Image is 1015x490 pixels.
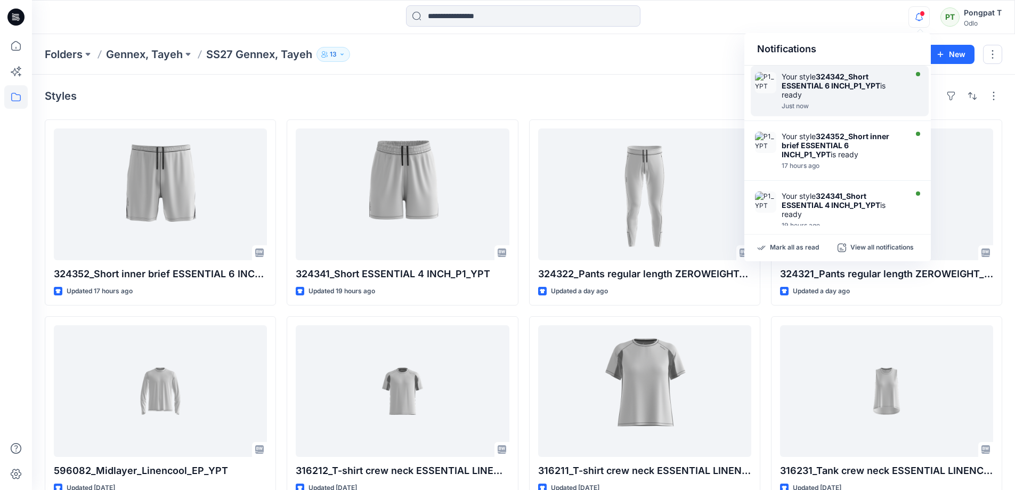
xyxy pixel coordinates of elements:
[782,72,904,99] div: Your style is ready
[106,47,183,62] a: Gennex, Tayeh
[755,132,776,153] img: P1_YPT
[782,191,904,219] div: Your style is ready
[54,267,267,282] p: 324352_Short inner brief ESSENTIAL 6 INCH_P1_YPT
[54,325,267,457] a: 596082_Midlayer_Linencool_EP_YPT
[538,267,751,282] p: 324322_Pants regular length ZEROWEIGHT_P1_YPT
[45,90,77,102] h4: Styles
[45,47,83,62] a: Folders
[538,463,751,478] p: 316211_T-shirt crew neck ESSENTIAL LINENCOOL_EP_YPT
[54,463,267,478] p: 596082_Midlayer_Linencool_EP_YPT
[296,128,509,260] a: 324341_Short ESSENTIAL 4 INCH_P1_YPT
[782,162,904,170] div: Friday, September 12, 2025 10:02
[330,49,337,60] p: 13
[964,19,1002,27] div: Odlo
[780,325,993,457] a: 316231_Tank crew neck ESSENTIAL LINENCOOL_EP_YPT
[850,243,914,253] p: View all notifications
[782,102,904,110] div: Saturday, September 13, 2025 03:10
[308,286,375,297] p: Updated 19 hours ago
[780,267,993,282] p: 324321_Pants regular length ZEROWEIGHT_P1_YPT
[538,128,751,260] a: 324322_Pants regular length ZEROWEIGHT_P1_YPT
[782,132,904,159] div: Your style is ready
[296,463,509,478] p: 316212_T-shirt crew neck ESSENTIAL LINENCOOL_EP_YPT
[793,286,850,297] p: Updated a day ago
[296,267,509,282] p: 324341_Short ESSENTIAL 4 INCH_P1_YPT
[67,286,133,297] p: Updated 17 hours ago
[940,7,960,27] div: PT
[755,191,776,213] img: P1_YPT
[964,6,1002,19] div: Pongpat T
[538,325,751,457] a: 316211_T-shirt crew neck ESSENTIAL LINENCOOL_EP_YPT
[755,72,776,93] img: P1_YPT
[206,47,312,62] p: SS27 Gennex, Tayeh
[296,325,509,457] a: 316212_T-shirt crew neck ESSENTIAL LINENCOOL_EP_YPT
[316,47,350,62] button: 13
[551,286,608,297] p: Updated a day ago
[744,33,931,66] div: Notifications
[782,191,880,210] strong: 324341_Short ESSENTIAL 4 INCH_P1_YPT
[770,243,819,253] p: Mark all as read
[782,222,904,229] div: Friday, September 12, 2025 07:42
[780,463,993,478] p: 316231_Tank crew neck ESSENTIAL LINENCOOL_EP_YPT
[782,72,880,90] strong: 324342_Short ESSENTIAL 6 INCH_P1_YPT
[782,132,889,159] strong: 324352_Short inner brief ESSENTIAL 6 INCH_P1_YPT
[54,128,267,260] a: 324352_Short inner brief ESSENTIAL 6 INCH_P1_YPT
[927,45,975,64] button: New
